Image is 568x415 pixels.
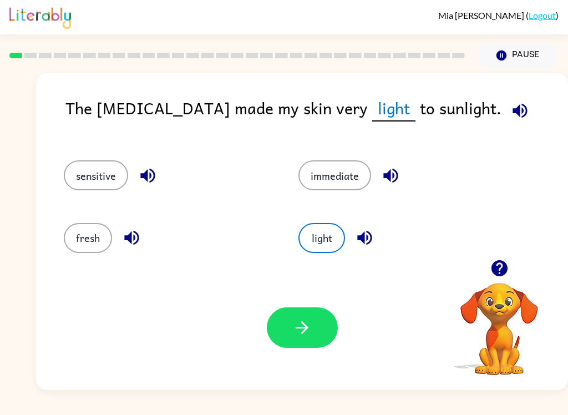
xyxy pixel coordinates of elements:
[65,95,568,138] div: The [MEDICAL_DATA] made my skin very to sunlight.
[64,160,128,190] button: sensitive
[372,95,415,122] span: light
[298,223,345,253] button: light
[444,266,555,377] video: Your browser must support playing .mp4 files to use Literably. Please try using another browser.
[298,160,371,190] button: immediate
[9,4,71,29] img: Literably
[438,10,559,21] div: ( )
[64,223,112,253] button: fresh
[529,10,556,21] a: Logout
[438,10,526,21] span: Mia [PERSON_NAME]
[478,43,559,68] button: Pause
